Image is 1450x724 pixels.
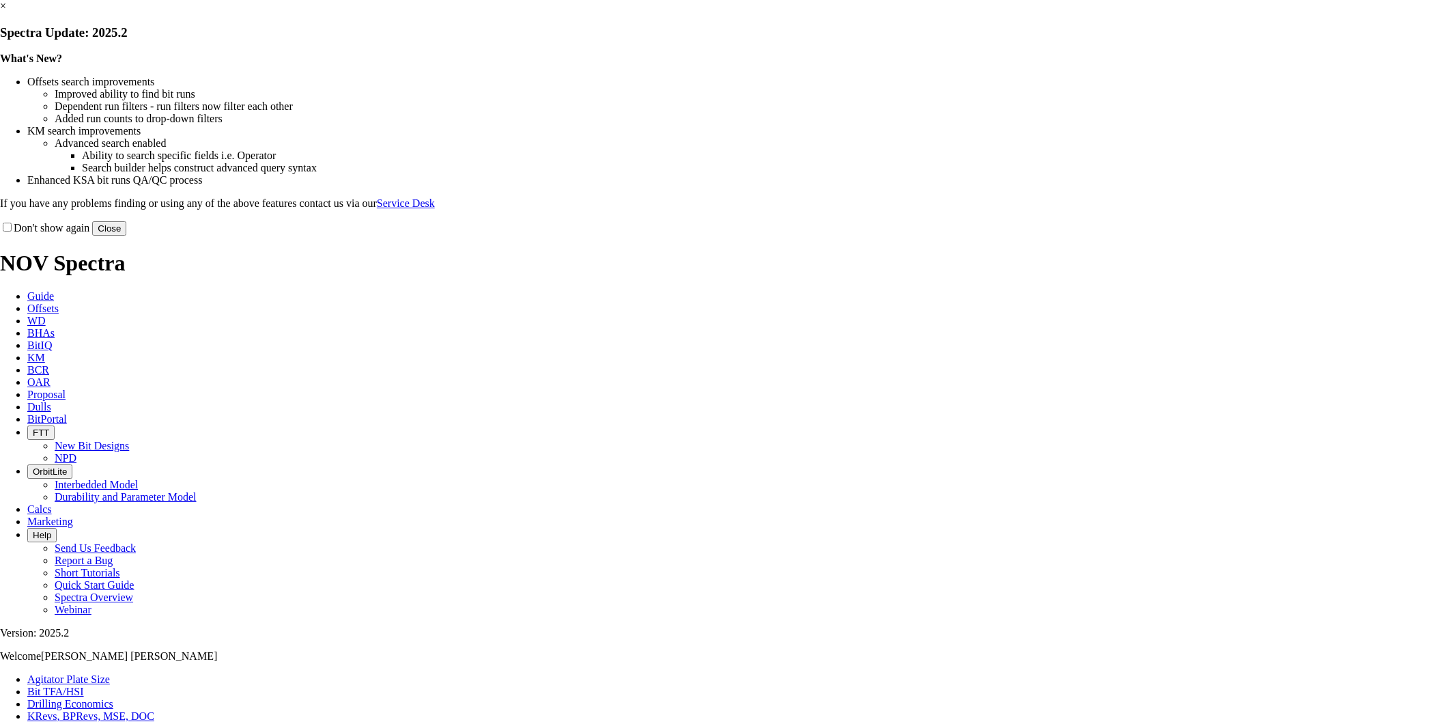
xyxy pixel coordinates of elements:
[27,686,84,697] a: Bit TFA/HSI
[27,315,46,326] span: WD
[27,290,54,302] span: Guide
[55,542,136,554] a: Send Us Feedback
[41,650,217,662] span: [PERSON_NAME] [PERSON_NAME]
[55,88,1450,100] li: Improved ability to find bit runs
[27,339,52,351] span: BitIQ
[27,376,51,388] span: OAR
[33,428,49,438] span: FTT
[27,673,110,685] a: Agitator Plate Size
[55,440,129,451] a: New Bit Designs
[27,364,49,376] span: BCR
[55,591,133,603] a: Spectra Overview
[27,698,113,710] a: Drilling Economics
[55,452,76,464] a: NPD
[27,174,1450,186] li: Enhanced KSA bit runs QA/QC process
[55,113,1450,125] li: Added run counts to drop-down filters
[27,327,55,339] span: BHAs
[27,125,1450,137] li: KM search improvements
[27,503,52,515] span: Calcs
[27,516,73,527] span: Marketing
[27,710,154,722] a: KRevs, BPRevs, MSE, DOC
[55,604,91,615] a: Webinar
[82,150,1450,162] li: Ability to search specific fields i.e. Operator
[27,413,67,425] span: BitPortal
[55,579,134,591] a: Quick Start Guide
[27,76,1450,88] li: Offsets search improvements
[55,479,138,490] a: Interbedded Model
[27,303,59,314] span: Offsets
[33,530,51,540] span: Help
[55,567,120,579] a: Short Tutorials
[27,389,66,400] span: Proposal
[3,223,12,232] input: Don't show again
[55,555,113,566] a: Report a Bug
[55,491,197,503] a: Durability and Parameter Model
[55,137,1450,150] li: Advanced search enabled
[82,162,1450,174] li: Search builder helps construct advanced query syntax
[92,221,126,236] button: Close
[27,401,51,413] span: Dulls
[377,197,435,209] a: Service Desk
[33,467,67,477] span: OrbitLite
[27,352,45,363] span: KM
[55,100,1450,113] li: Dependent run filters - run filters now filter each other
